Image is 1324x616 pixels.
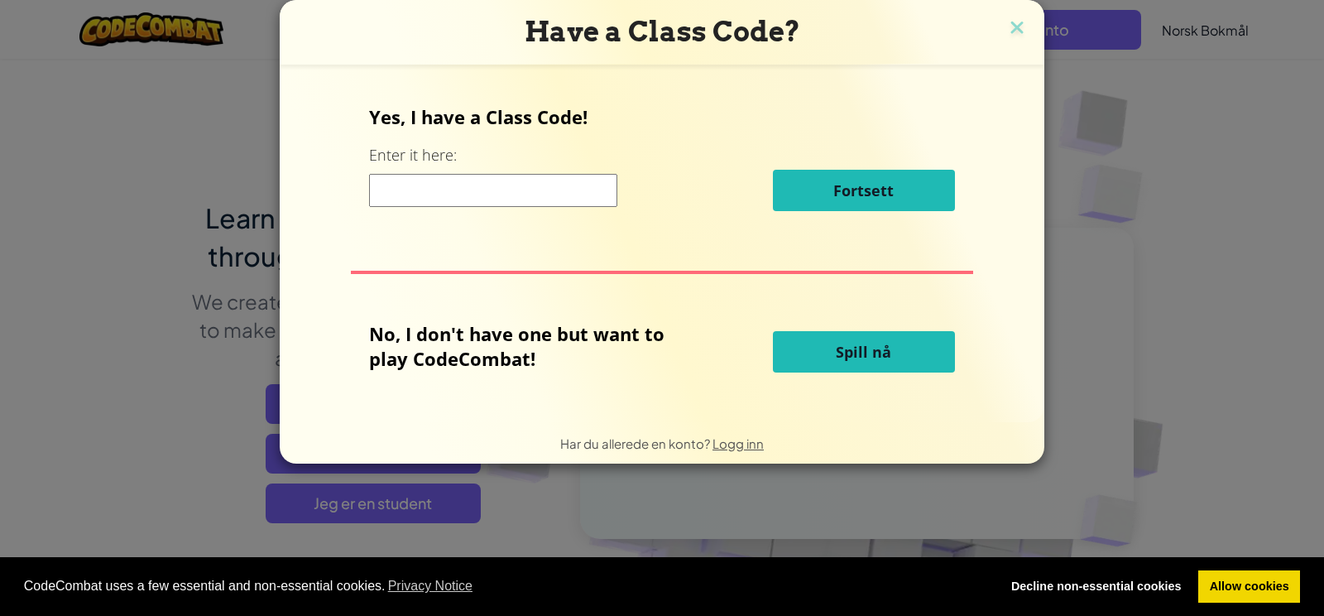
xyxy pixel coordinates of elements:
label: Enter it here: [369,145,457,166]
a: deny cookies [1000,570,1192,604]
button: Fortsett [773,170,955,211]
a: Logg inn [712,436,764,451]
span: CodeCombat uses a few essential and non-essential cookies. [24,574,987,599]
a: learn more about cookies [386,574,476,599]
span: Har du allerede en konto? [560,436,712,451]
span: Have a Class Code? [525,15,800,48]
button: Spill nå [773,331,955,373]
span: Spill nå [836,342,891,362]
span: Fortsett [833,180,894,200]
p: No, I don't have one but want to play CodeCombat! [369,321,689,371]
img: close icon [1006,17,1028,41]
p: Yes, I have a Class Code! [369,104,954,129]
a: allow cookies [1198,570,1300,604]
